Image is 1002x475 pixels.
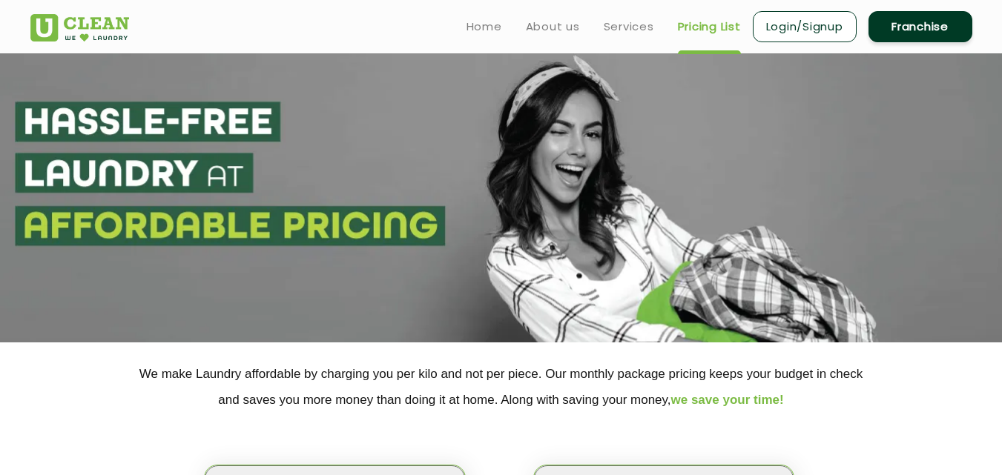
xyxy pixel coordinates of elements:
span: we save your time! [671,393,784,407]
a: Pricing List [678,18,741,36]
a: Login/Signup [753,11,857,42]
a: Services [604,18,654,36]
img: UClean Laundry and Dry Cleaning [30,14,129,41]
a: Home [467,18,502,36]
a: About us [526,18,580,36]
p: We make Laundry affordable by charging you per kilo and not per piece. Our monthly package pricin... [30,361,972,413]
a: Franchise [868,11,972,42]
